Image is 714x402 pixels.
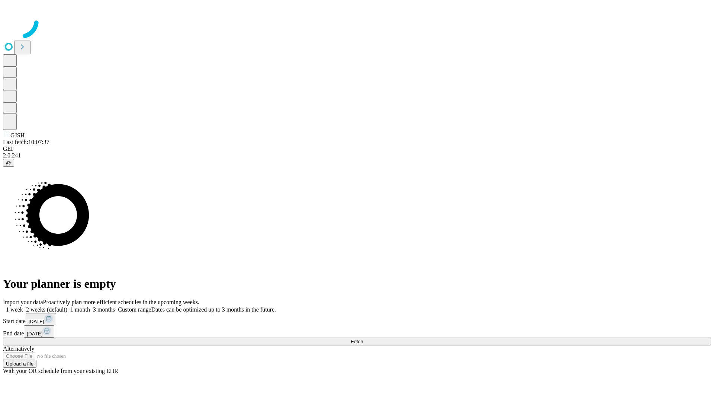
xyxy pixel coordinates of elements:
[3,139,49,145] span: Last fetch: 10:07:37
[3,338,711,345] button: Fetch
[70,306,90,313] span: 1 month
[3,159,14,167] button: @
[93,306,115,313] span: 3 months
[29,319,44,324] span: [DATE]
[3,360,36,368] button: Upload a file
[10,132,25,138] span: GJSH
[26,313,56,325] button: [DATE]
[3,368,118,374] span: With your OR schedule from your existing EHR
[3,325,711,338] div: End date
[6,306,23,313] span: 1 week
[26,306,67,313] span: 2 weeks (default)
[3,152,711,159] div: 2.0.241
[24,325,54,338] button: [DATE]
[43,299,199,305] span: Proactively plan more efficient schedules in the upcoming weeks.
[118,306,151,313] span: Custom range
[351,339,363,344] span: Fetch
[3,277,711,291] h1: Your planner is empty
[3,146,711,152] div: GEI
[27,331,42,336] span: [DATE]
[3,299,43,305] span: Import your data
[3,345,34,352] span: Alternatively
[3,313,711,325] div: Start date
[6,160,11,166] span: @
[151,306,276,313] span: Dates can be optimized up to 3 months in the future.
